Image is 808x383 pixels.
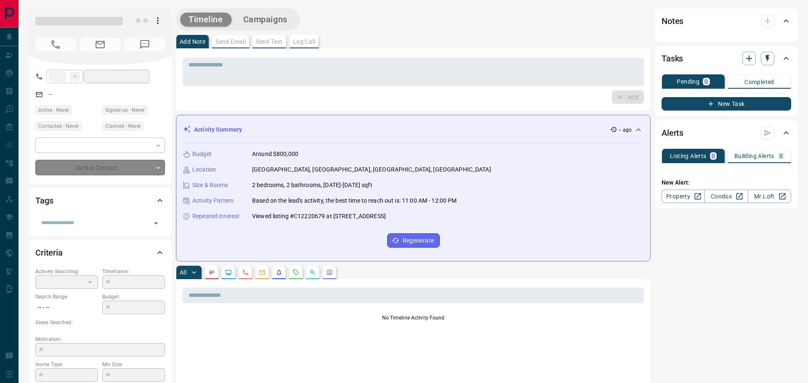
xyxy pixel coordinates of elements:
p: Completed [744,79,774,85]
svg: Agent Actions [326,269,333,276]
p: Timeframe: [102,268,165,275]
p: [GEOGRAPHIC_DATA], [GEOGRAPHIC_DATA], [GEOGRAPHIC_DATA], [GEOGRAPHIC_DATA] [252,165,491,174]
h2: Tasks [662,52,683,65]
p: All [180,269,186,275]
p: Size & Rooms [192,181,229,190]
p: Listing Alerts [670,153,707,159]
p: New Alert: [662,178,791,187]
svg: Emails [259,269,266,276]
span: Claimed - Never [105,122,141,130]
p: Around $800,000 [252,150,298,158]
div: Tags [35,190,165,211]
p: Actively Searching: [35,268,98,275]
a: Mr.Loft [748,190,791,203]
span: Signed up - Never [105,106,145,114]
p: Viewed listing #C12220679 at [STREET_ADDRESS] [252,212,386,221]
p: Building Alerts [734,153,774,159]
h2: Alerts [662,126,683,140]
p: Home Type: [35,361,98,368]
span: No Email [80,38,120,51]
button: Timeline [180,13,231,26]
p: 2 bedrooms, 2 bathrooms, [DATE]-[DATE] sqft [252,181,372,190]
svg: Calls [242,269,249,276]
button: Open [150,217,162,229]
p: No Timeline Activity Found [183,314,644,322]
div: Alerts [662,123,791,143]
p: Repeated Interest [192,212,239,221]
svg: Listing Alerts [276,269,282,276]
p: Areas Searched: [35,319,165,326]
span: Active - Never [38,106,69,114]
a: -- [49,91,52,98]
button: Regenerate [387,233,440,248]
h2: Criteria [35,246,63,259]
p: 0 [712,153,715,159]
p: 0 [779,153,783,159]
svg: Notes [208,269,215,276]
h2: Tags [35,194,53,207]
p: 0 [704,79,708,85]
span: No Number [35,38,76,51]
p: -- - -- [35,301,98,314]
p: Activity Summary [194,125,242,134]
p: -- ago [619,126,632,134]
span: No Number [125,38,165,51]
p: Location [192,165,216,174]
div: Notes [662,11,791,31]
span: Contacted - Never [38,122,79,130]
p: Min Size: [102,361,165,368]
svg: Requests [292,269,299,276]
p: Based on the lead's activity, the best time to reach out is: 11:00 AM - 12:00 PM [252,196,457,205]
p: Add Note [180,39,205,45]
div: Activity Summary-- ago [183,122,643,137]
p: Motivation: [35,335,165,343]
a: Property [662,190,705,203]
p: Activity Pattern [192,196,234,205]
div: Tasks [662,48,791,69]
p: Budget: [102,293,165,301]
h2: Notes [662,14,683,28]
svg: Opportunities [309,269,316,276]
svg: Lead Browsing Activity [225,269,232,276]
div: Criteria [35,243,165,263]
button: Campaigns [235,13,296,26]
div: Do Not Contact [35,160,165,175]
p: Budget [192,150,212,158]
p: Search Range: [35,293,98,301]
a: Condos [704,190,748,203]
p: Pending [677,79,699,85]
button: New Task [662,97,791,111]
